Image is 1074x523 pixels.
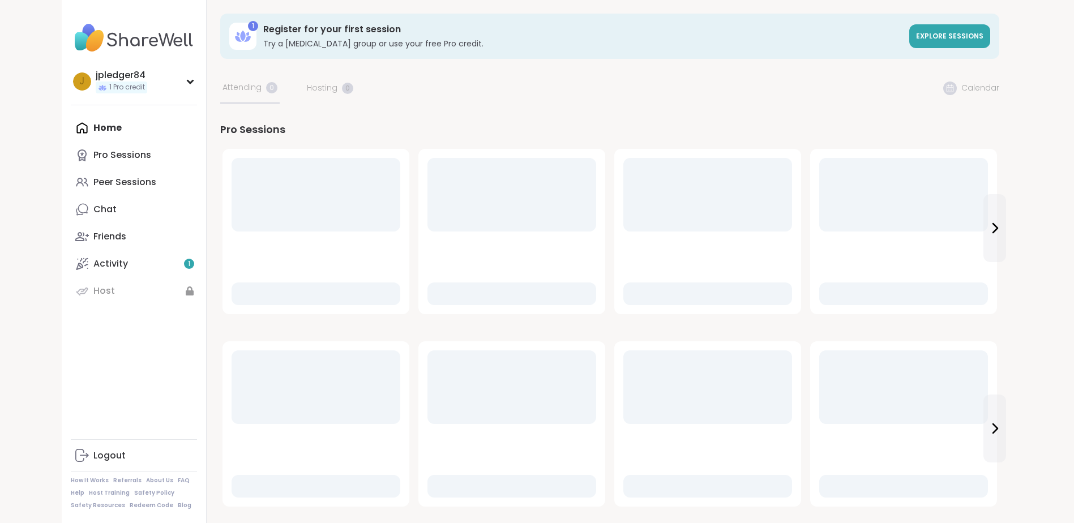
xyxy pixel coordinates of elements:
[93,285,115,297] div: Host
[71,277,197,305] a: Host
[71,169,197,196] a: Peer Sessions
[93,203,117,216] div: Chat
[188,259,190,269] span: 1
[79,74,84,89] span: j
[71,477,109,485] a: How It Works
[71,223,197,250] a: Friends
[178,477,190,485] a: FAQ
[178,501,191,509] a: Blog
[220,122,999,138] div: Pro Sessions
[263,23,902,36] h3: Register for your first session
[71,442,197,469] a: Logout
[93,449,126,462] div: Logout
[71,18,197,58] img: ShareWell Nav Logo
[93,149,151,161] div: Pro Sessions
[93,230,126,243] div: Friends
[71,250,197,277] a: Activity1
[96,69,147,82] div: jpledger84
[93,176,156,188] div: Peer Sessions
[89,489,130,497] a: Host Training
[113,477,142,485] a: Referrals
[134,489,174,497] a: Safety Policy
[71,196,197,223] a: Chat
[248,21,258,31] div: 1
[71,501,125,509] a: Safety Resources
[146,477,173,485] a: About Us
[93,258,128,270] div: Activity
[263,38,902,49] h3: Try a [MEDICAL_DATA] group or use your free Pro credit.
[109,83,145,92] span: 1 Pro credit
[909,24,990,48] a: Explore sessions
[71,489,84,497] a: Help
[130,501,173,509] a: Redeem Code
[916,31,983,41] span: Explore sessions
[71,142,197,169] a: Pro Sessions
